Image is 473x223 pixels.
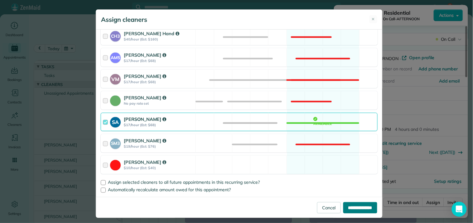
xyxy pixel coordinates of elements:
[124,159,166,165] strong: [PERSON_NAME]
[124,31,179,36] strong: [PERSON_NAME] Hand
[110,117,121,126] strong: SA
[124,37,194,41] strong: $40/hour (Est: $160)
[108,187,231,193] span: Automatically recalculate amount owed for this appointment?
[124,123,194,127] strong: $17/hour (Est: $68)
[124,74,166,79] strong: [PERSON_NAME]
[124,145,194,149] strong: $19/hour (Est: $76)
[124,59,194,63] strong: $17/hour (Est: $68)
[110,31,121,40] strong: CH3
[110,74,121,83] strong: VM
[124,166,194,170] strong: $10/hour (Est: $40)
[452,202,467,217] div: Open Intercom Messenger
[124,52,166,58] strong: [PERSON_NAME]
[124,138,166,144] strong: [PERSON_NAME]
[124,102,194,106] strong: No pay rate set
[101,15,147,24] h5: Assign cleaners
[372,16,375,22] span: ✕
[124,95,166,101] strong: [PERSON_NAME]
[108,180,260,185] span: Assign selected cleaners to all future appointments in this recurring service?
[110,53,121,61] strong: AM5
[124,80,194,84] strong: $17/hour (Est: $68)
[124,116,166,122] strong: [PERSON_NAME]
[317,202,341,213] a: Cancel
[110,139,121,147] strong: SM3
